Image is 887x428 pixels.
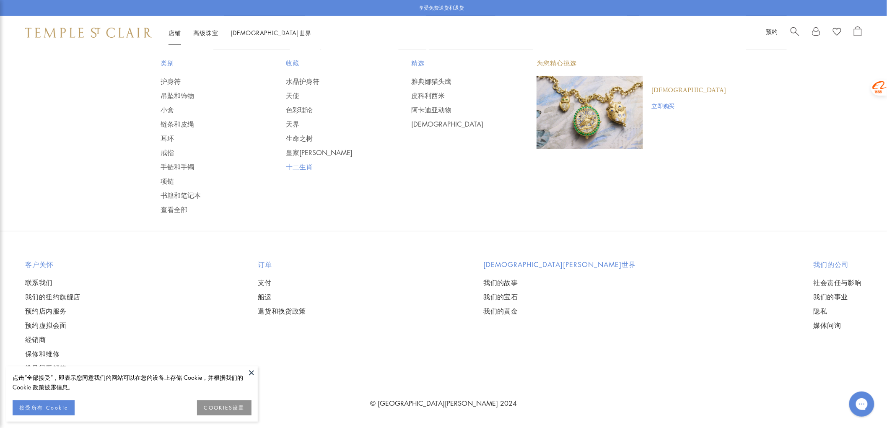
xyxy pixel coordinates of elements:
[169,28,311,38] nav: 主导航
[25,260,54,269] font: 客户关怀
[25,363,80,373] a: 常见问题解答
[161,91,194,100] font: 吊坠和饰物
[25,28,152,38] img: 圣克莱尔寺
[411,59,425,67] font: 精选
[833,26,841,39] a: 查看愿望清单
[814,321,841,330] font: 媒体问询
[161,191,252,200] a: 书籍和笔记本
[411,77,503,86] a: 雅典娜猫头鹰
[25,349,80,358] a: 保修和维修
[483,260,636,269] font: [DEMOGRAPHIC_DATA][PERSON_NAME]世界
[13,373,243,391] font: 点击“全部接受”，即表示您同意我们的网站可以在您的设备上存储 Cookie，并根据我们的 Cookie 政策披露信息。
[537,59,577,67] font: 为您精心挑选
[483,306,636,316] a: 我们的黄金
[258,278,306,287] a: 支付
[194,29,218,37] font: 高级珠宝
[161,205,252,214] a: 查看全部
[25,278,80,287] a: 联系我们
[161,148,252,157] a: 戒指
[651,101,726,110] a: 立即购买
[161,119,194,129] font: 链条和皮绳
[161,119,252,129] a: 链条和皮绳
[286,134,378,143] a: 生命之树
[25,321,80,330] a: 预约虚拟会面
[258,278,272,287] font: 支付
[411,119,483,129] font: [DEMOGRAPHIC_DATA]
[258,306,306,316] a: 退货和换货政策
[161,176,174,186] font: 项链
[161,162,194,171] font: 手链和手镯
[204,404,245,411] font: COOKIES设置
[814,292,862,301] a: 我们的事业
[411,91,503,100] a: 皮科利西米
[25,321,67,330] font: 预约虚拟会面
[161,91,252,100] a: 吊坠和饰物
[161,77,181,86] font: 护身符
[814,321,862,330] a: 媒体问询
[286,148,353,157] font: 皇家[PERSON_NAME]
[286,91,378,100] a: 天使
[161,134,252,143] a: 耳环
[25,278,53,287] font: 联系我们
[766,27,778,36] a: 预约
[814,292,848,301] font: 我们的事业
[286,134,313,143] font: 生命之树
[161,176,252,186] a: 项链
[286,77,319,86] font: 水晶护身符
[286,105,313,114] font: 色彩理论
[161,105,174,114] font: 小盒
[197,400,252,415] button: COOKIES设置
[25,292,80,301] a: 我们的纽约旗舰店
[411,77,451,86] font: 雅典娜猫头鹰
[25,306,80,316] a: 预约店内服务
[814,260,849,269] font: 我们的公司
[286,59,299,67] font: 收藏
[258,260,272,269] font: 订单
[25,335,80,344] a: 经销商
[231,29,311,37] a: [DEMOGRAPHIC_DATA]世界[DEMOGRAPHIC_DATA]世界
[791,26,799,39] a: 搜索
[286,148,378,157] a: 皇家[PERSON_NAME]
[161,105,252,114] a: 小盒
[258,292,272,301] font: 船运
[25,335,46,344] font: 经销商
[814,306,862,316] a: 隐私
[483,306,518,316] font: 我们的黄金
[814,306,827,316] font: 隐私
[169,29,181,37] font: 店铺
[231,29,311,37] font: [DEMOGRAPHIC_DATA]世界
[845,389,879,420] iframe: Gorgias 实时聊天信使
[286,119,299,129] font: 天界
[286,105,378,114] a: 色彩理论
[483,292,636,301] a: 我们的宝石
[651,86,726,95] a: [DEMOGRAPHIC_DATA]
[25,306,67,316] font: 预约店内服务
[483,278,636,287] a: 我们的故事
[419,5,464,11] font: 享受免费送货和退货
[411,105,451,114] font: 阿卡迪亚动物
[161,59,174,67] font: 类别
[25,349,60,358] font: 保修和维修
[483,292,518,301] font: 我们的宝石
[161,191,201,200] font: 书籍和笔记本
[19,404,68,411] font: 接受所有 Cookie
[161,148,174,157] font: 戒指
[370,399,517,408] a: © [GEOGRAPHIC_DATA][PERSON_NAME] 2024
[161,162,252,171] a: 手链和手镯
[814,278,862,287] a: 社会责任与影响
[411,119,503,129] a: [DEMOGRAPHIC_DATA]
[286,162,313,171] font: 十二生肖
[483,278,518,287] font: 我们的故事
[286,77,378,86] a: 水晶护身符
[161,134,174,143] font: 耳环
[258,292,306,301] a: 船运
[169,29,181,37] a: 店铺店铺
[25,363,67,373] font: 常见问题解答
